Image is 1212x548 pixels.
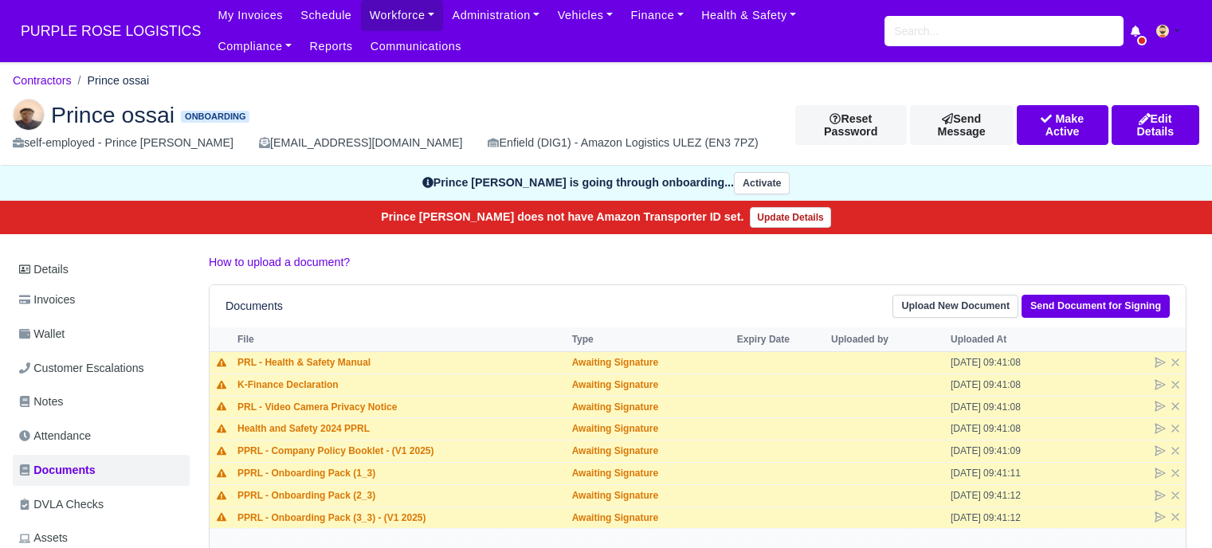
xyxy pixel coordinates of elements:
span: Prince ossai [51,104,175,126]
a: Reports [300,31,361,62]
td: [DATE] 09:41:08 [947,396,1066,418]
a: Send Message [910,105,1014,145]
span: Attendance [19,427,91,445]
span: Documents [19,461,96,479]
td: [DATE] 09:41:08 [947,351,1066,374]
td: Awaiting Signature [568,351,733,374]
td: [DATE] 09:41:09 [947,440,1066,463]
td: Awaiting Signature [568,396,733,418]
a: Update Details [750,207,830,228]
span: Wallet [19,325,65,343]
td: PPRL - Onboarding Pack (3_3) - (V1 2025) [233,507,568,529]
a: Wallet [13,319,190,350]
td: Awaiting Signature [568,374,733,396]
span: Customer Escalations [19,359,144,378]
input: Search... [884,16,1124,46]
div: [EMAIL_ADDRESS][DOMAIN_NAME] [259,134,462,152]
th: Type [568,327,733,351]
td: [DATE] 09:41:08 [947,418,1066,440]
td: Awaiting Signature [568,418,733,440]
th: Expiry Date [733,327,827,351]
span: Invoices [19,291,75,309]
a: Notes [13,386,190,417]
td: Awaiting Signature [568,484,733,507]
a: Customer Escalations [13,353,190,384]
a: PURPLE ROSE LOGISTICS [13,16,209,47]
td: K-Finance Declaration [233,374,568,396]
td: Awaiting Signature [568,462,733,484]
td: Awaiting Signature [568,440,733,463]
th: Uploaded At [947,327,1066,351]
a: Details [13,255,190,284]
span: DVLA Checks [19,495,104,514]
td: [DATE] 09:41:11 [947,462,1066,484]
span: PURPLE ROSE LOGISTICS [13,15,209,47]
th: Uploaded by [827,327,947,351]
a: How to upload a document? [209,256,350,268]
td: Health and Safety 2024 PPRL [233,418,568,440]
td: PPRL - Company Policy Booklet - (V1 2025) [233,440,568,463]
a: Attendance [13,421,190,452]
td: [DATE] 09:41:12 [947,484,1066,507]
td: [DATE] 09:41:12 [947,507,1066,529]
div: Enfield (DIG1) - Amazon Logistics ULEZ (EN3 7PZ) [488,134,758,152]
td: [DATE] 09:41:08 [947,374,1066,396]
li: Prince ossai [72,72,150,90]
a: Upload New Document [892,295,1018,318]
button: Reset Password [795,105,907,145]
a: Send Document for Signing [1022,295,1170,318]
span: Assets [19,529,68,547]
a: Compliance [209,31,300,62]
a: Documents [13,455,190,486]
div: self-employed - Prince [PERSON_NAME] [13,134,233,152]
td: Awaiting Signature [568,507,733,529]
span: Onboarding [181,111,249,123]
a: Contractors [13,74,72,87]
h6: Documents [226,299,283,313]
a: DVLA Checks [13,489,190,520]
td: PRL - Video Camera Privacy Notice [233,396,568,418]
button: Make Active [1017,105,1108,145]
div: Prince ossai [1,86,1211,166]
td: PPRL - Onboarding Pack (1_3) [233,462,568,484]
span: Notes [19,393,63,411]
button: Activate [734,172,790,195]
th: File [233,327,568,351]
td: PPRL - Onboarding Pack (2_3) [233,484,568,507]
a: Invoices [13,284,190,315]
a: Communications [362,31,471,62]
a: Edit Details [1112,105,1199,145]
td: PRL - Health & Safety Manual [233,351,568,374]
